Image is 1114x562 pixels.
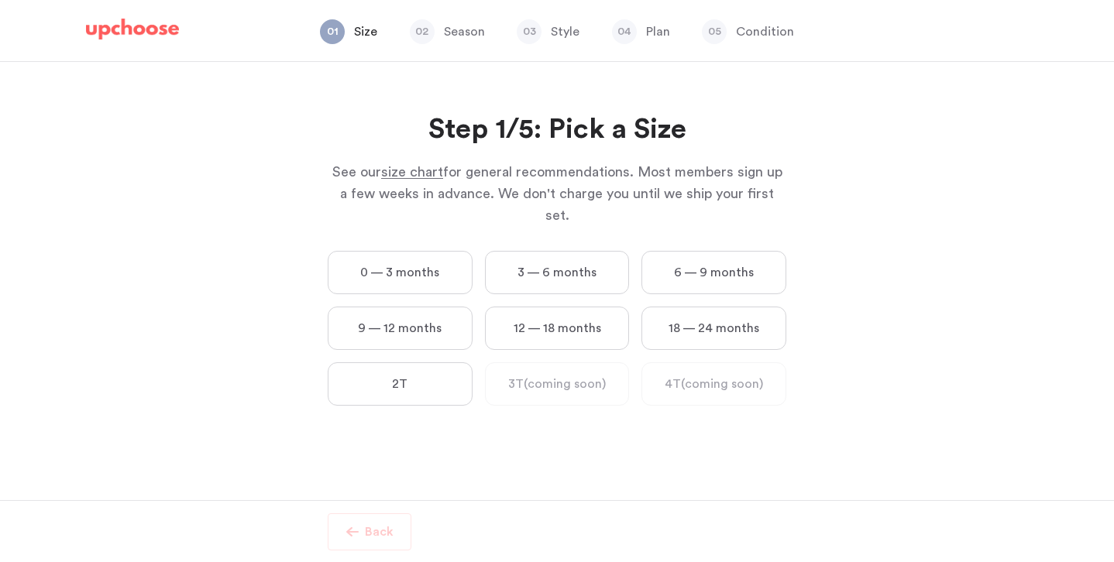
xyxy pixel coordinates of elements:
label: 12 — 18 months [485,307,630,350]
img: UpChoose [86,19,179,40]
h2: Step 1/5: Pick a Size [328,111,786,149]
span: 01 [320,19,345,44]
label: 4T (coming soon) [641,362,786,406]
label: 3 — 6 months [485,251,630,294]
label: 0 — 3 months [328,251,473,294]
p: Style [551,22,579,41]
p: See our for general recommendations. Most members sign up a few weeks in advance. We don't charge... [328,161,786,226]
label: 9 — 12 months [328,307,473,350]
span: 02 [410,19,435,44]
label: 3T (coming soon) [485,362,630,406]
label: 6 — 9 months [641,251,786,294]
p: Condition [736,22,794,41]
span: 04 [612,19,637,44]
label: 2T [328,362,473,406]
p: Back [365,523,394,541]
span: size chart [381,165,443,179]
button: Back [328,513,411,550]
p: Season [444,22,485,41]
span: 05 [702,19,727,44]
label: 18 — 24 months [641,307,786,350]
p: Plan [646,22,670,41]
a: UpChoose [86,19,179,47]
p: Size [354,22,377,41]
span: 03 [517,19,542,44]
